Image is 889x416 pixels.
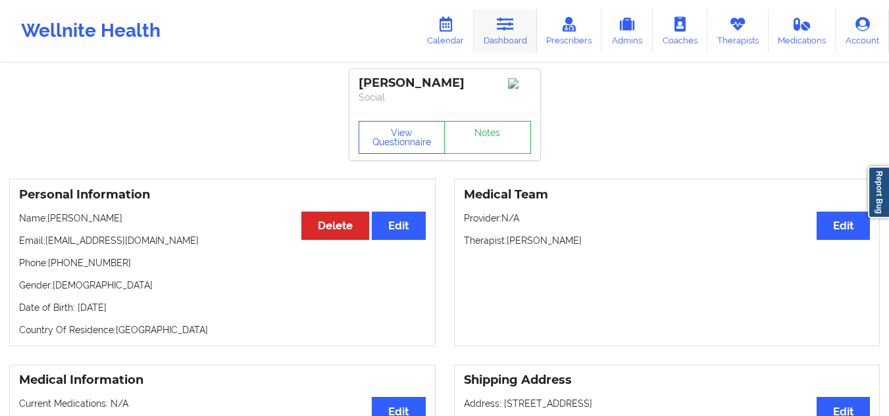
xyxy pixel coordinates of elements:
[537,9,602,53] a: Prescribers
[817,212,870,240] button: Edit
[464,187,871,202] h3: Medical Team
[19,279,426,292] p: Gender: [DEMOGRAPHIC_DATA]
[868,166,889,218] a: Report Bug
[372,212,425,240] button: Edit
[301,212,369,240] button: Delete
[19,187,426,202] h3: Personal Information
[836,9,889,53] a: Account
[601,9,653,53] a: Admins
[707,9,769,53] a: Therapists
[359,121,445,154] button: View Questionnaire
[19,323,426,336] p: Country Of Residence: [GEOGRAPHIC_DATA]
[19,234,426,247] p: Email: [EMAIL_ADDRESS][DOMAIN_NAME]
[444,121,531,154] a: Notes
[464,373,871,388] h3: Shipping Address
[464,212,871,225] p: Provider: N/A
[359,91,531,104] p: Social
[417,9,474,53] a: Calendar
[464,234,871,247] p: Therapist: [PERSON_NAME]
[769,9,836,53] a: Medications
[19,397,426,410] p: Current Medications: N/A
[464,397,871,410] p: Address: [STREET_ADDRESS]
[653,9,707,53] a: Coaches
[359,76,531,91] div: [PERSON_NAME]
[19,301,426,314] p: Date of Birth: [DATE]
[508,78,531,89] img: Image%2Fplaceholer-image.png
[474,9,537,53] a: Dashboard
[19,212,426,225] p: Name: [PERSON_NAME]
[19,373,426,388] h3: Medical Information
[19,256,426,269] p: Phone: [PHONE_NUMBER]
